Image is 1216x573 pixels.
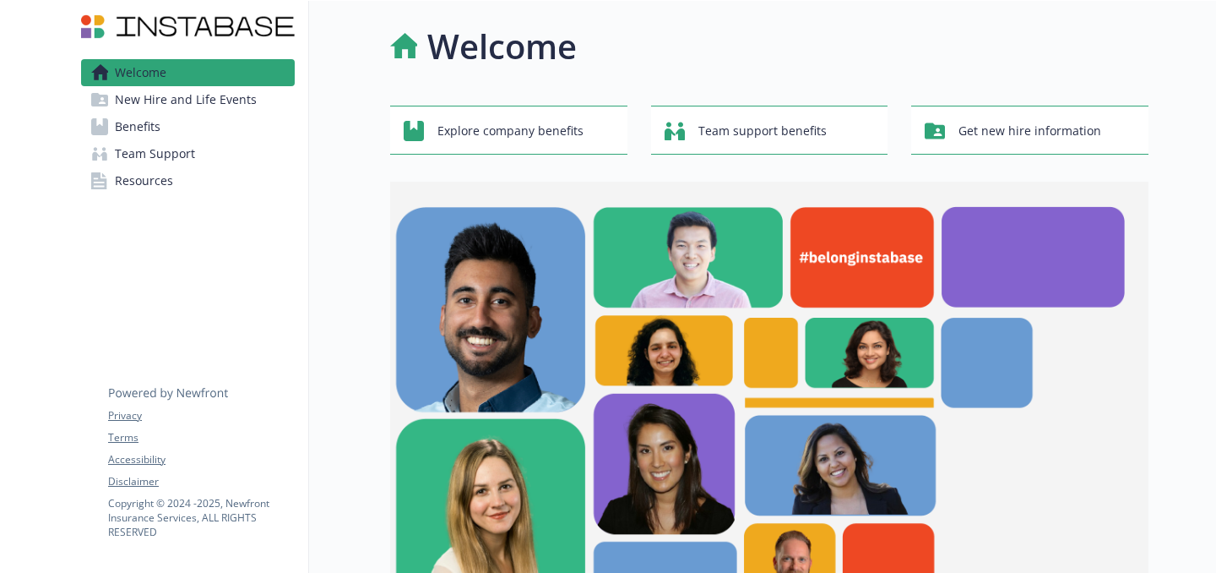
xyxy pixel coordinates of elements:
[115,140,195,167] span: Team Support
[115,167,173,194] span: Resources
[698,115,827,147] span: Team support benefits
[108,496,294,539] p: Copyright © 2024 - 2025 , Newfront Insurance Services, ALL RIGHTS RESERVED
[390,106,627,155] button: Explore company benefits
[108,430,294,445] a: Terms
[958,115,1101,147] span: Get new hire information
[437,115,584,147] span: Explore company benefits
[81,140,295,167] a: Team Support
[651,106,888,155] button: Team support benefits
[81,86,295,113] a: New Hire and Life Events
[911,106,1148,155] button: Get new hire information
[115,113,160,140] span: Benefits
[115,86,257,113] span: New Hire and Life Events
[81,167,295,194] a: Resources
[81,113,295,140] a: Benefits
[108,408,294,423] a: Privacy
[427,21,577,72] h1: Welcome
[108,452,294,467] a: Accessibility
[108,474,294,489] a: Disclaimer
[115,59,166,86] span: Welcome
[81,59,295,86] a: Welcome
